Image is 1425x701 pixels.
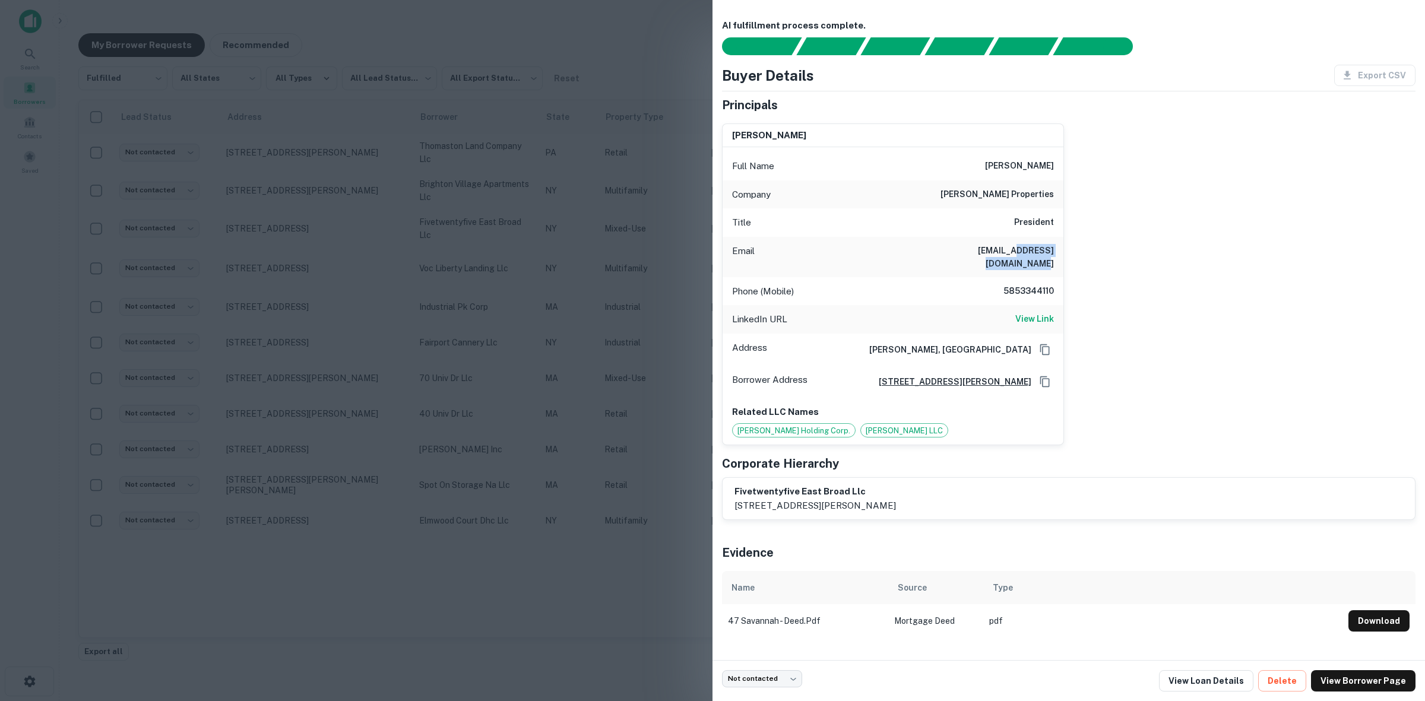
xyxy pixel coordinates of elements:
[860,343,1031,356] h6: [PERSON_NAME], [GEOGRAPHIC_DATA]
[983,284,1054,299] h6: 5853344110
[722,96,778,114] h5: Principals
[1036,341,1054,359] button: Copy Address
[732,405,1054,419] p: Related LLC Names
[722,19,1415,33] h6: AI fulfillment process complete.
[1311,670,1415,692] a: View Borrower Page
[708,37,797,55] div: Sending borrower request to AI...
[732,284,794,299] p: Phone (Mobile)
[1015,312,1054,325] h6: View Link
[722,544,774,562] h5: Evidence
[734,499,896,513] p: [STREET_ADDRESS][PERSON_NAME]
[732,341,767,359] p: Address
[869,375,1031,388] a: [STREET_ADDRESS][PERSON_NAME]
[732,129,806,142] h6: [PERSON_NAME]
[732,215,751,230] p: Title
[1348,610,1410,632] button: Download
[860,37,930,55] div: Documents found, AI parsing details...
[983,571,1342,604] th: Type
[732,188,771,202] p: Company
[1366,606,1425,663] iframe: Chat Widget
[1053,37,1147,55] div: AI fulfillment process complete.
[983,604,1342,637] td: pdf
[722,65,814,86] h4: Buyer Details
[732,244,755,270] p: Email
[924,37,994,55] div: Principals found, AI now looking for contact information...
[940,188,1054,202] h6: [PERSON_NAME] properties
[888,604,983,637] td: Mortgage Deed
[722,571,888,604] th: Name
[734,485,896,499] h6: fivetwentyfive east broad llc
[993,581,1013,595] div: Type
[732,312,787,326] p: LinkedIn URL
[722,670,802,687] div: Not contacted
[861,425,948,437] span: [PERSON_NAME] LLC
[732,159,774,173] p: Full Name
[722,455,839,472] h5: Corporate Hierarchy
[796,37,866,55] div: Your request is received and processing...
[732,373,807,391] p: Borrower Address
[911,244,1054,270] h6: [EMAIL_ADDRESS][DOMAIN_NAME]
[989,37,1058,55] div: Principals found, still searching for contact information. This may take time...
[985,159,1054,173] h6: [PERSON_NAME]
[1159,670,1253,692] a: View Loan Details
[888,571,983,604] th: Source
[733,425,855,437] span: [PERSON_NAME] Holding Corp.
[1036,373,1054,391] button: Copy Address
[731,581,755,595] div: Name
[1015,312,1054,326] a: View Link
[722,571,1415,637] div: scrollable content
[722,604,888,637] td: 47 savannah - deed.pdf
[1258,670,1306,692] button: Delete
[1014,215,1054,230] h6: President
[898,581,927,595] div: Source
